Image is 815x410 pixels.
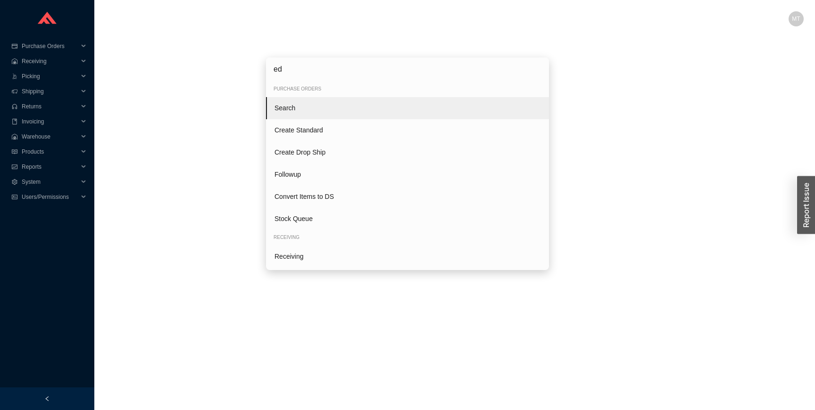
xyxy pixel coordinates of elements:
span: Stock Queue [274,214,313,222]
span: Create Standard [274,126,323,133]
div: Purchase Orders [266,81,549,97]
span: Followup [274,170,301,178]
input: Type a command or search… [266,57,549,82]
span: Receiving [274,252,303,260]
span: Search [274,104,295,111]
span: Convert Items to DS [274,192,334,200]
span: Create Drop Ship [274,148,325,156]
div: Receiving [266,230,549,245]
